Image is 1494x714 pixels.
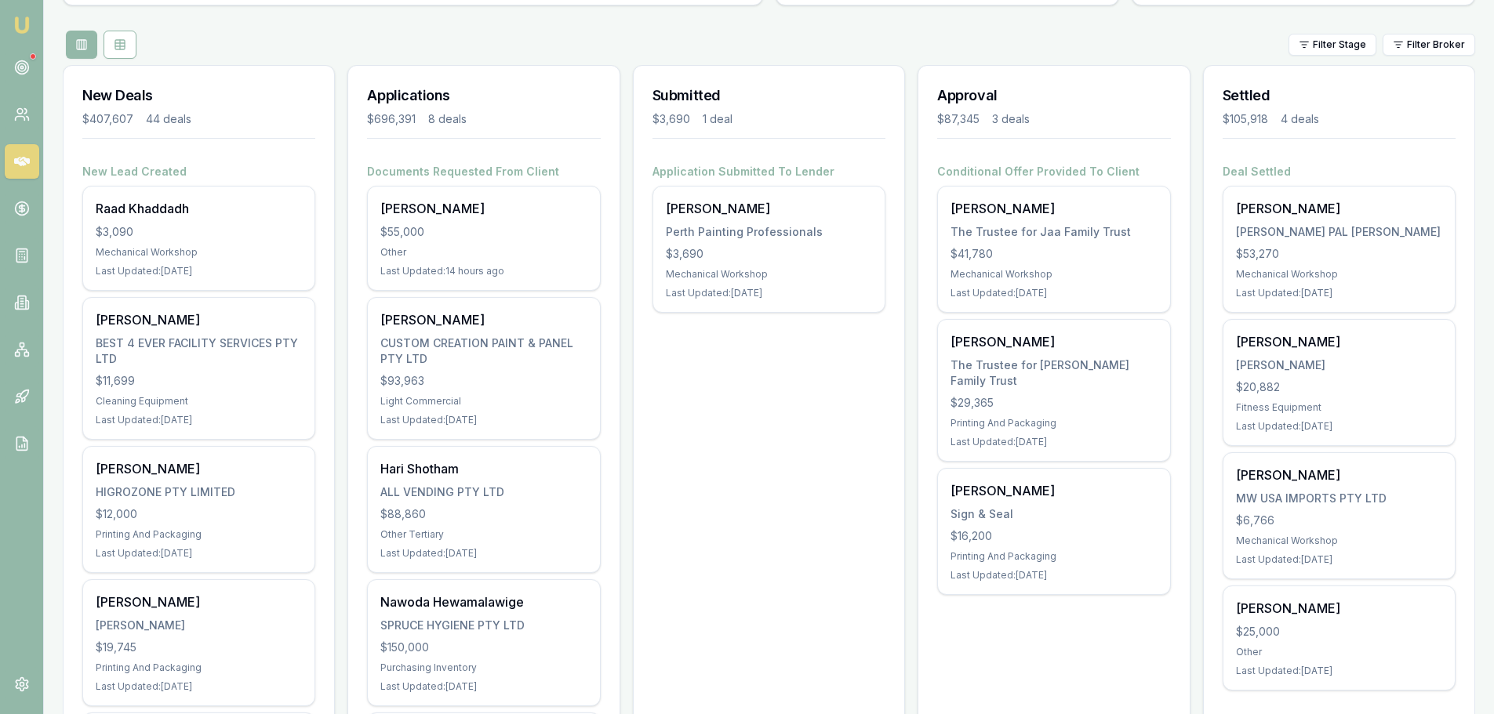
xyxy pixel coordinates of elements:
[951,224,1157,240] div: The Trustee for Jaa Family Trust
[380,265,587,277] div: Last Updated: 14 hours ago
[96,593,302,611] div: [PERSON_NAME]
[951,287,1157,299] div: Last Updated: [DATE]
[1281,111,1319,127] div: 4 deals
[992,111,1030,127] div: 3 deals
[96,246,302,259] div: Mechanical Workshop
[96,414,302,426] div: Last Updated: [DATE]
[367,85,600,107] h3: Applications
[937,85,1170,107] h3: Approval
[96,310,302,329] div: [PERSON_NAME]
[1236,513,1442,528] div: $6,766
[428,111,467,127] div: 8 deals
[380,395,587,408] div: Light Commercial
[380,199,587,218] div: [PERSON_NAME]
[1236,665,1442,677] div: Last Updated: [DATE]
[96,661,302,674] div: Printing And Packaging
[96,484,302,500] div: HIGROZONE PTY LIMITED
[13,16,31,34] img: emu-icon-u.png
[96,618,302,633] div: [PERSON_NAME]
[1236,224,1442,240] div: [PERSON_NAME] PAL [PERSON_NAME]
[96,640,302,655] div: $19,745
[1236,535,1442,547] div: Mechanical Workshop
[1407,38,1465,51] span: Filter Broker
[380,224,587,240] div: $55,000
[1223,164,1456,179] h4: Deal Settled
[703,111,732,127] div: 1 deal
[380,414,587,426] div: Last Updated: [DATE]
[1236,599,1442,618] div: [PERSON_NAME]
[666,224,872,240] div: Perth Painting Professionals
[1236,199,1442,218] div: [PERSON_NAME]
[380,484,587,500] div: ALL VENDING PTY LTD
[1383,34,1475,56] button: Filter Broker
[1236,401,1442,414] div: Fitness Equipment
[380,547,587,560] div: Last Updated: [DATE]
[951,332,1157,351] div: [PERSON_NAME]
[951,550,1157,563] div: Printing And Packaging
[951,268,1157,281] div: Mechanical Workshop
[82,111,133,127] div: $407,607
[1236,268,1442,281] div: Mechanical Workshop
[666,287,872,299] div: Last Updated: [DATE]
[1223,85,1456,107] h3: Settled
[951,569,1157,582] div: Last Updated: [DATE]
[1313,38,1366,51] span: Filter Stage
[380,335,587,367] div: CUSTOM CREATION PAINT & PANEL PTY LTD
[96,335,302,367] div: BEST 4 EVER FACILITY SERVICES PTY LTD
[96,224,302,240] div: $3,090
[652,85,885,107] h3: Submitted
[96,528,302,541] div: Printing And Packaging
[666,246,872,262] div: $3,690
[96,395,302,408] div: Cleaning Equipment
[96,373,302,389] div: $11,699
[380,618,587,633] div: SPRUCE HYGIENE PTY LTD
[146,111,191,127] div: 44 deals
[652,111,690,127] div: $3,690
[367,111,416,127] div: $696,391
[380,459,587,478] div: Hari Shotham
[1236,491,1442,506] div: MW USA IMPORTS PTY LTD
[96,199,302,218] div: Raad Khaddadh
[96,547,302,560] div: Last Updated: [DATE]
[380,593,587,611] div: Nawoda Hewamalawige
[951,395,1157,411] div: $29,365
[380,528,587,541] div: Other Tertiary
[1236,379,1442,395] div: $20,882
[1236,420,1442,433] div: Last Updated: [DATE]
[951,357,1157,389] div: The Trustee for [PERSON_NAME] Family Trust
[96,459,302,478] div: [PERSON_NAME]
[380,640,587,655] div: $150,000
[951,246,1157,262] div: $41,780
[652,164,885,179] h4: Application Submitted To Lender
[1236,357,1442,373] div: [PERSON_NAME]
[380,373,587,389] div: $93,963
[96,265,302,277] div: Last Updated: [DATE]
[1236,466,1442,484] div: [PERSON_NAME]
[1236,246,1442,262] div: $53,270
[96,680,302,693] div: Last Updated: [DATE]
[82,85,315,107] h3: New Deals
[1236,332,1442,351] div: [PERSON_NAME]
[951,528,1157,544] div: $16,200
[951,506,1157,522] div: Sign & Seal
[1289,34,1376,56] button: Filter Stage
[951,417,1157,429] div: Printing And Packaging
[380,661,587,674] div: Purchasing Inventory
[380,506,587,522] div: $88,860
[1236,553,1442,566] div: Last Updated: [DATE]
[951,481,1157,500] div: [PERSON_NAME]
[1236,287,1442,299] div: Last Updated: [DATE]
[82,164,315,179] h4: New Lead Created
[666,268,872,281] div: Mechanical Workshop
[951,199,1157,218] div: [PERSON_NAME]
[367,164,600,179] h4: Documents Requested From Client
[666,199,872,218] div: [PERSON_NAME]
[380,680,587,693] div: Last Updated: [DATE]
[937,111,980,127] div: $87,345
[380,246,587,259] div: Other
[1223,111,1268,127] div: $105,918
[937,164,1170,179] h4: Conditional Offer Provided To Client
[951,436,1157,448] div: Last Updated: [DATE]
[1236,646,1442,658] div: Other
[1236,624,1442,640] div: $25,000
